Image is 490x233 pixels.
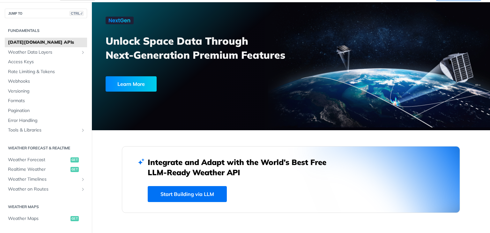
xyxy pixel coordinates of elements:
a: Versioning [5,86,87,96]
button: Show subpages for Weather on Routes [80,187,85,192]
span: get [71,157,79,162]
a: Pagination [5,106,87,116]
span: [DATE][DOMAIN_NAME] APIs [8,39,85,46]
span: get [71,216,79,221]
a: Webhooks [5,77,87,86]
button: Show subpages for Tools & Libraries [80,128,85,133]
a: Formats [5,96,87,106]
a: Rate Limiting & Tokens [5,67,87,77]
a: Weather Mapsget [5,214,87,223]
a: Weather Forecastget [5,155,87,165]
span: Error Handling [8,117,85,124]
span: Pagination [8,108,85,114]
button: JUMP TOCTRL-/ [5,9,87,18]
a: Start Building via LLM [148,186,227,202]
h2: Weather Forecast & realtime [5,145,87,151]
a: Access Keys [5,57,87,67]
h2: Fundamentals [5,28,87,34]
img: NextGen [106,17,134,24]
button: Show subpages for Weather Timelines [80,177,85,182]
span: get [71,167,79,172]
h3: Unlock Space Data Through Next-Generation Premium Features [106,34,298,62]
span: Rate Limiting & Tokens [8,69,85,75]
span: Realtime Weather [8,166,69,173]
span: Access Keys [8,59,85,65]
button: Show subpages for Weather Data Layers [80,50,85,55]
a: [DATE][DOMAIN_NAME] APIs [5,38,87,47]
div: Learn More [106,76,157,92]
span: Weather on Routes [8,186,79,192]
span: CTRL-/ [70,11,84,16]
a: Weather Data LayersShow subpages for Weather Data Layers [5,48,87,57]
span: Weather Data Layers [8,49,79,56]
span: Tools & Libraries [8,127,79,133]
span: Webhooks [8,78,85,85]
span: Weather Timelines [8,176,79,183]
span: Formats [8,98,85,104]
h2: Weather Maps [5,204,87,210]
span: Weather Maps [8,215,69,222]
a: Weather on RoutesShow subpages for Weather on Routes [5,184,87,194]
a: Learn More [106,76,259,92]
span: Versioning [8,88,85,94]
a: Tools & LibrariesShow subpages for Tools & Libraries [5,125,87,135]
h2: Integrate and Adapt with the World’s Best Free LLM-Ready Weather API [148,157,336,177]
a: Error Handling [5,116,87,125]
span: Weather Forecast [8,157,69,163]
a: Weather TimelinesShow subpages for Weather Timelines [5,175,87,184]
a: Realtime Weatherget [5,165,87,174]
